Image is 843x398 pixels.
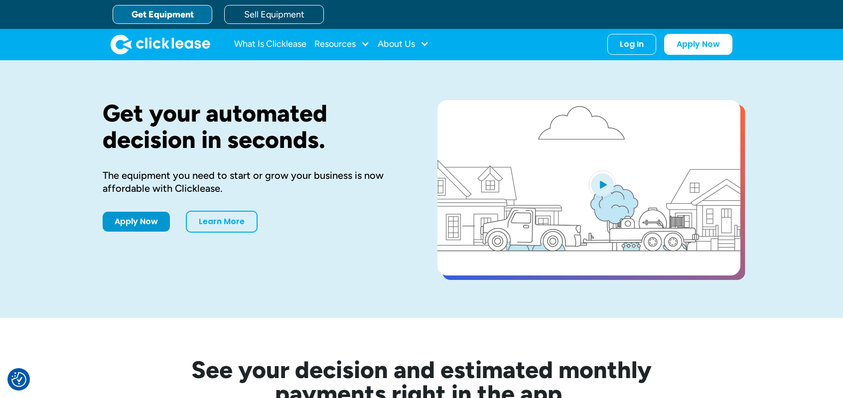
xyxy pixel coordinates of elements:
a: Apply Now [664,34,732,55]
img: Revisit consent button [11,372,26,387]
a: Learn More [186,211,258,233]
div: The equipment you need to start or grow your business is now affordable with Clicklease. [103,169,406,195]
a: Get Equipment [113,5,212,24]
div: About Us [378,34,429,54]
img: Blue play button logo on a light blue circular background [589,170,616,198]
a: home [111,34,210,54]
a: What Is Clicklease [234,34,306,54]
div: Log In [620,39,644,49]
h1: Get your automated decision in seconds. [103,100,406,153]
a: open lightbox [437,100,740,275]
img: Clicklease logo [111,34,210,54]
a: Apply Now [103,212,170,232]
a: Sell Equipment [224,5,324,24]
button: Consent Preferences [11,372,26,387]
div: Resources [314,34,370,54]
